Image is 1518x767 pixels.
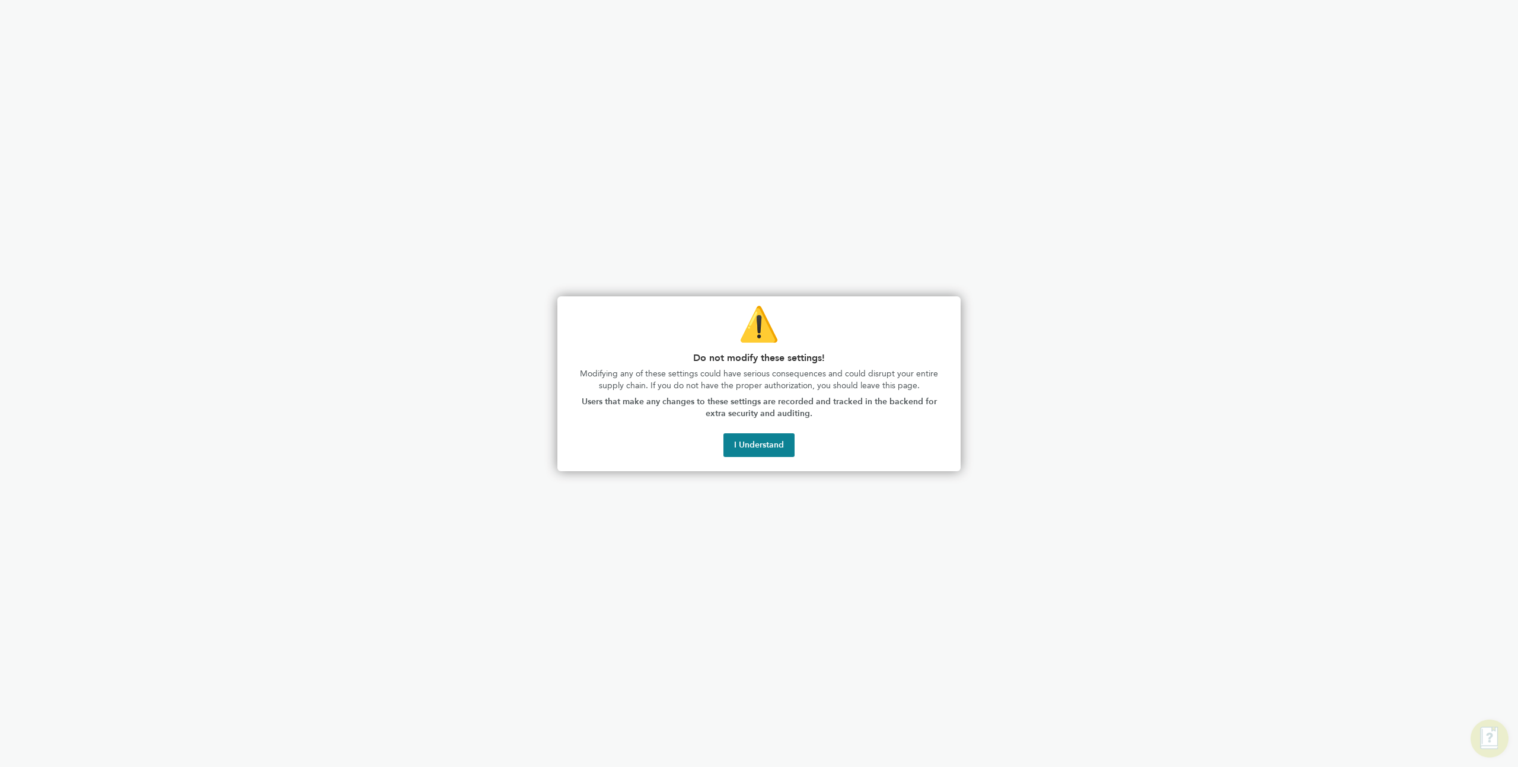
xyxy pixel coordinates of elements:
[557,296,961,472] div: Do not modify these settings!
[572,352,946,363] p: Do not modify these settings!
[572,301,946,347] p: ⚠️
[582,397,939,418] strong: Users that make any changes to these settings are recorded and tracked in the backend for extra s...
[572,368,946,391] p: Modifying any of these settings could have serious consequences and could disrupt your entire sup...
[723,433,795,457] button: I Understand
